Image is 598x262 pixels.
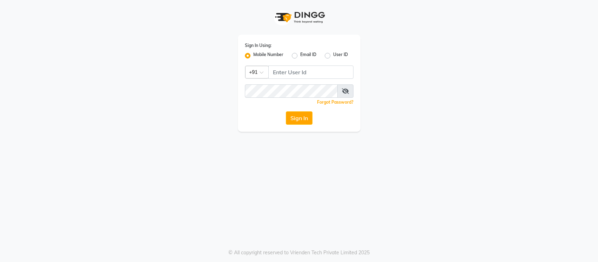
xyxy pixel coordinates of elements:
img: logo1.svg [271,7,327,28]
label: Mobile Number [253,51,283,60]
label: User ID [333,51,348,60]
button: Sign In [286,111,312,125]
input: Username [268,65,353,79]
label: Sign In Using: [245,42,271,49]
input: Username [245,84,338,98]
label: Email ID [300,51,316,60]
a: Forgot Password? [317,99,353,105]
